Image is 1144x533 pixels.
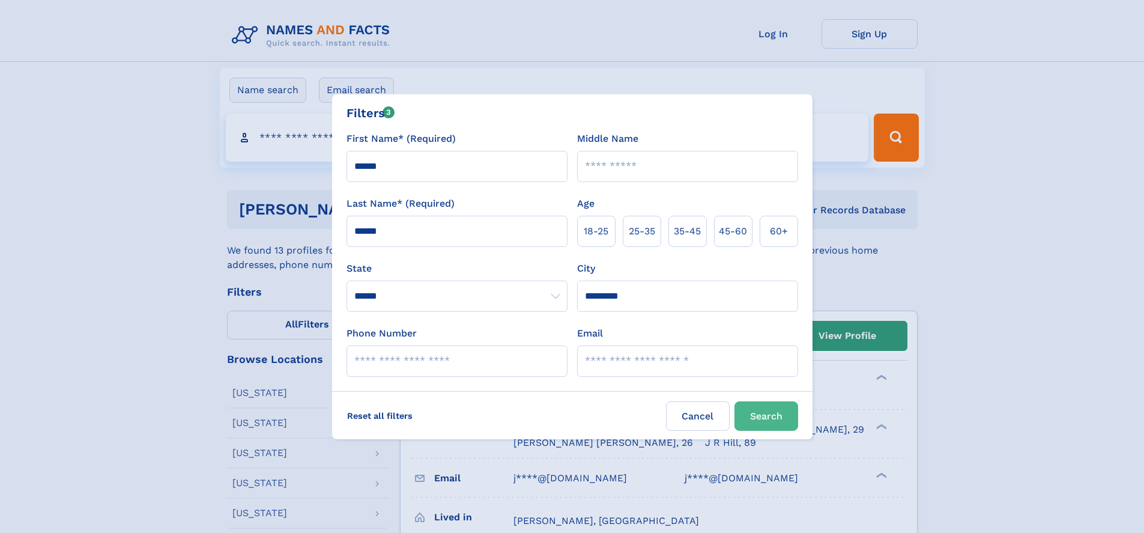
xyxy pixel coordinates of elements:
[577,196,595,211] label: Age
[347,261,567,276] label: State
[577,132,638,146] label: Middle Name
[734,401,798,431] button: Search
[719,224,747,239] span: 45‑60
[674,224,701,239] span: 35‑45
[577,326,603,341] label: Email
[577,261,595,276] label: City
[347,196,455,211] label: Last Name* (Required)
[584,224,608,239] span: 18‑25
[629,224,655,239] span: 25‑35
[347,104,395,122] div: Filters
[347,132,456,146] label: First Name* (Required)
[666,401,730,431] label: Cancel
[770,224,788,239] span: 60+
[339,401,420,430] label: Reset all filters
[347,326,417,341] label: Phone Number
